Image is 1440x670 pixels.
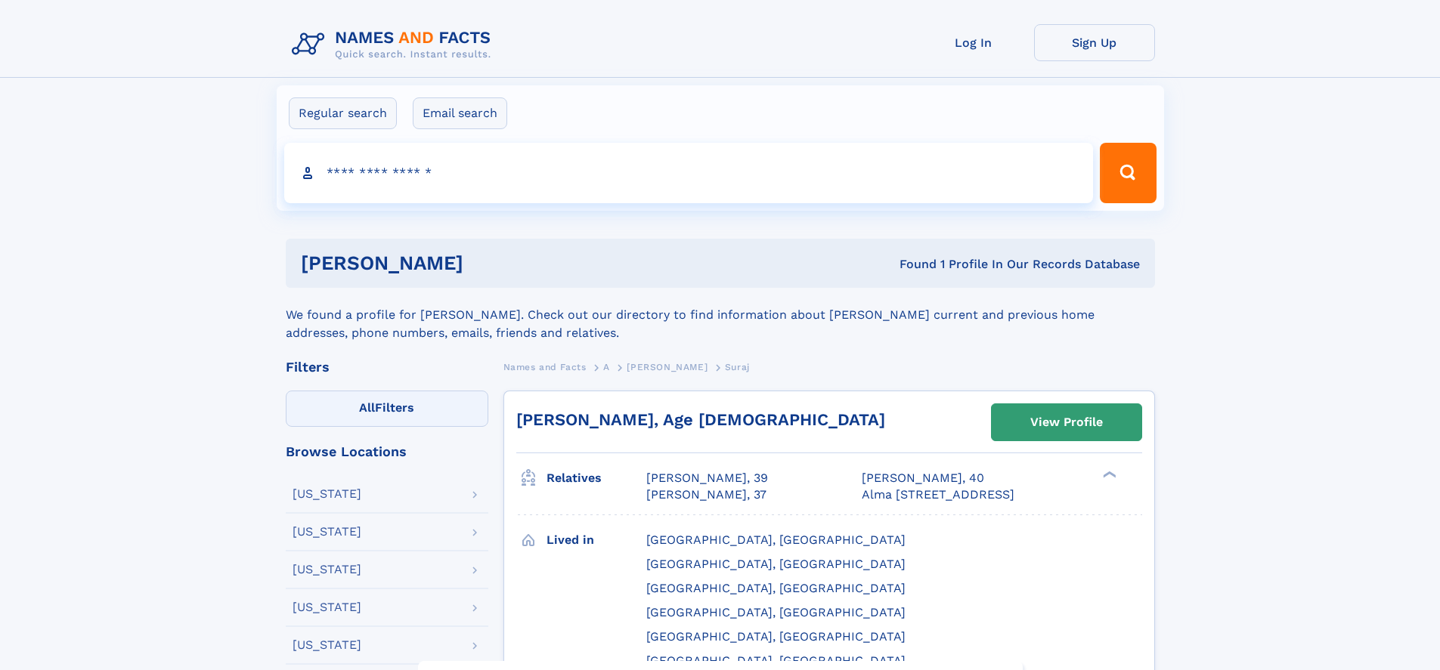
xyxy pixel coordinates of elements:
div: [US_STATE] [293,639,361,651]
div: ❯ [1099,470,1117,480]
input: search input [284,143,1094,203]
div: View Profile [1030,405,1103,440]
div: Found 1 Profile In Our Records Database [681,256,1140,273]
a: Alma [STREET_ADDRESS] [862,486,1014,503]
h3: Lived in [547,527,646,553]
span: [GEOGRAPHIC_DATA], [GEOGRAPHIC_DATA] [646,629,906,644]
span: [GEOGRAPHIC_DATA], [GEOGRAPHIC_DATA] [646,557,906,571]
a: [PERSON_NAME], 37 [646,486,766,503]
span: [GEOGRAPHIC_DATA], [GEOGRAPHIC_DATA] [646,653,906,668]
a: [PERSON_NAME] [627,357,708,376]
a: A [603,357,610,376]
a: [PERSON_NAME], Age [DEMOGRAPHIC_DATA] [516,410,885,429]
div: [US_STATE] [293,526,361,538]
a: [PERSON_NAME], 40 [862,470,984,486]
h1: [PERSON_NAME] [301,254,682,273]
label: Email search [413,97,507,129]
span: Suraj [725,362,750,372]
a: View Profile [992,404,1141,440]
img: Logo Names and Facts [286,24,503,65]
div: Filters [286,360,488,374]
span: [GEOGRAPHIC_DATA], [GEOGRAPHIC_DATA] [646,533,906,547]
div: [US_STATE] [293,563,361,576]
a: Sign Up [1034,24,1155,61]
div: Browse Locations [286,445,488,459]
label: Filters [286,391,488,427]
div: We found a profile for [PERSON_NAME]. Check out our directory to find information about [PERSON_N... [286,288,1155,342]
span: All [359,400,375,415]
span: [GEOGRAPHIC_DATA], [GEOGRAPHIC_DATA] [646,605,906,619]
a: Names and Facts [503,357,587,376]
a: Log In [913,24,1034,61]
label: Regular search [289,97,397,129]
span: A [603,362,610,372]
div: [US_STATE] [293,488,361,500]
a: [PERSON_NAME], 39 [646,470,768,486]
h3: Relatives [547,465,646,491]
button: Search Button [1100,143,1156,203]
span: [PERSON_NAME] [627,362,708,372]
div: [US_STATE] [293,601,361,613]
span: [GEOGRAPHIC_DATA], [GEOGRAPHIC_DATA] [646,581,906,595]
